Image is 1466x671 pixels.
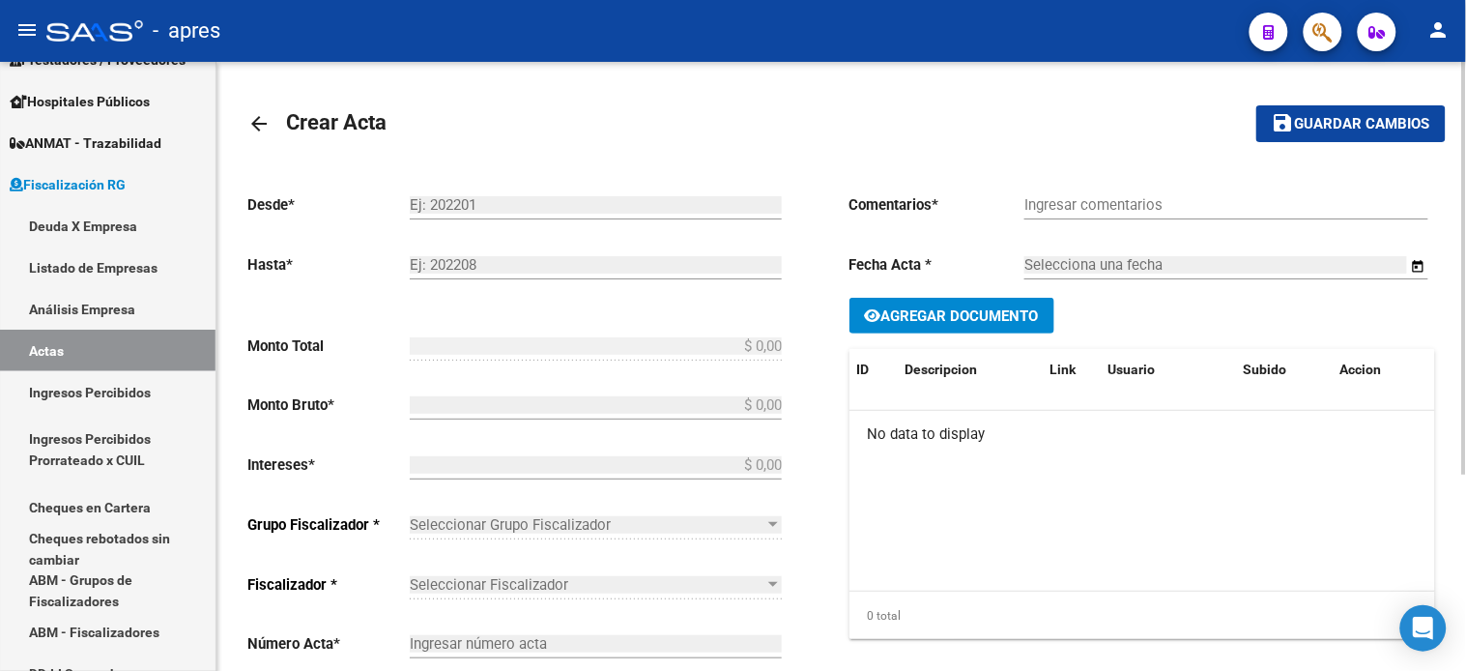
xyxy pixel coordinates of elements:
span: ID [857,362,870,377]
p: Grupo Fiscalizador * [247,514,410,536]
span: Accion [1340,362,1382,377]
div: 0 total [849,592,1436,640]
datatable-header-cell: Descripcion [898,349,1043,391]
span: Hospitales Públicos [10,91,150,112]
datatable-header-cell: ID [849,349,898,391]
span: Guardar cambios [1295,116,1430,133]
mat-icon: arrow_back [247,112,271,135]
datatable-header-cell: Link [1043,349,1101,391]
span: Seleccionar Grupo Fiscalizador [410,516,764,534]
span: Usuario [1108,362,1156,377]
span: Descripcion [905,362,978,377]
datatable-header-cell: Subido [1236,349,1333,391]
datatable-header-cell: Accion [1333,349,1429,391]
mat-icon: menu [15,18,39,42]
span: Link [1050,362,1077,377]
span: ANMAT - Trazabilidad [10,132,161,154]
p: Intereses [247,454,410,476]
button: Agregar Documento [849,298,1054,334]
p: Desde [247,194,410,216]
span: Agregar Documento [881,307,1039,325]
span: Crear Acta [286,110,387,134]
p: Fiscalizador * [247,574,410,596]
datatable-header-cell: Usuario [1101,349,1236,391]
p: Fecha Acta * [849,254,1025,276]
button: Guardar cambios [1256,105,1446,141]
mat-icon: save [1272,111,1295,134]
p: Hasta [247,254,410,276]
span: Fiscalización RG [10,174,126,195]
p: Comentarios [849,194,1025,216]
span: Subido [1244,362,1287,377]
div: No data to display [849,411,1435,459]
p: Monto Total [247,335,410,357]
div: Open Intercom Messenger [1400,605,1447,652]
span: - apres [153,10,220,52]
p: Monto Bruto [247,394,410,416]
span: Seleccionar Fiscalizador [410,576,764,594]
p: Número Acta [247,633,410,655]
mat-icon: person [1427,18,1451,42]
